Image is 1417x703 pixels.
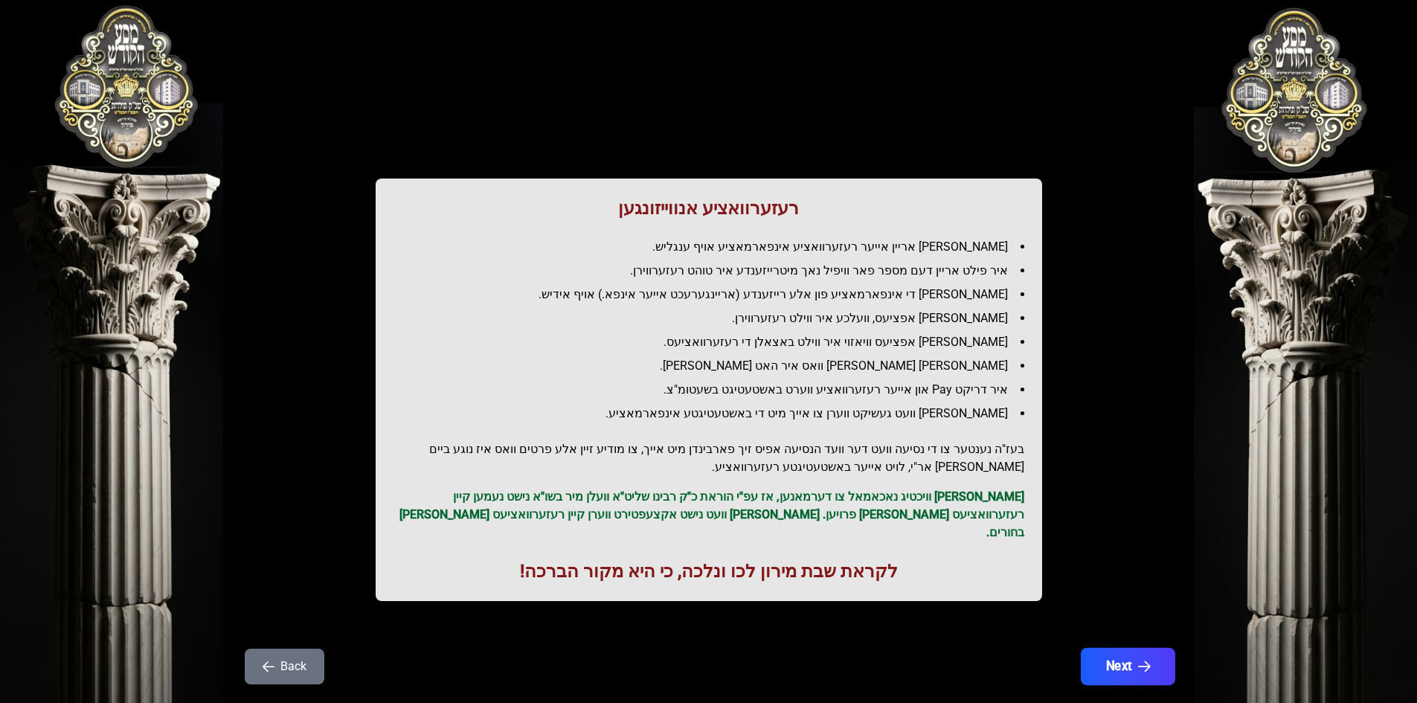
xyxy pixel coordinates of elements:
[405,381,1024,399] li: איר דריקט Pay און אייער רעזערוואציע ווערט באשטעטיגט בשעטומ"צ.
[405,357,1024,375] li: [PERSON_NAME] [PERSON_NAME] וואס איר האט [PERSON_NAME].
[393,440,1024,476] h2: בעז"ה נענטער צו די נסיעה וועט דער וועד הנסיעה אפיס זיך פארבינדן מיט אייך, צו מודיע זיין אלע פרטים...
[405,405,1024,423] li: [PERSON_NAME] וועט געשיקט ווערן צו אייך מיט די באשטעטיגטע אינפארמאציע.
[393,559,1024,583] h1: לקראת שבת מירון לכו ונלכה, כי היא מקור הברכה!
[245,649,324,684] button: Back
[405,238,1024,256] li: [PERSON_NAME] אריין אייער רעזערוואציע אינפארמאציע אויף ענגליש.
[405,333,1024,351] li: [PERSON_NAME] אפציעס וויאזוי איר ווילט באצאלן די רעזערוואציעס.
[1080,648,1175,685] button: Next
[393,196,1024,220] h1: רעזערוואציע אנווייזונגען
[405,286,1024,304] li: [PERSON_NAME] די אינפארמאציע פון אלע רייזענדע (אריינגערעכט אייער אינפא.) אויף אידיש.
[393,488,1024,542] p: [PERSON_NAME] וויכטיג נאכאמאל צו דערמאנען, אז עפ"י הוראת כ"ק רבינו שליט"א וועלן מיר בשו"א נישט נע...
[405,262,1024,280] li: איר פילט אריין דעם מספר פאר וויפיל נאך מיטרייזענדע איר טוהט רעזערווירן.
[405,309,1024,327] li: [PERSON_NAME] אפציעס, וועלכע איר ווילט רעזערווירן.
